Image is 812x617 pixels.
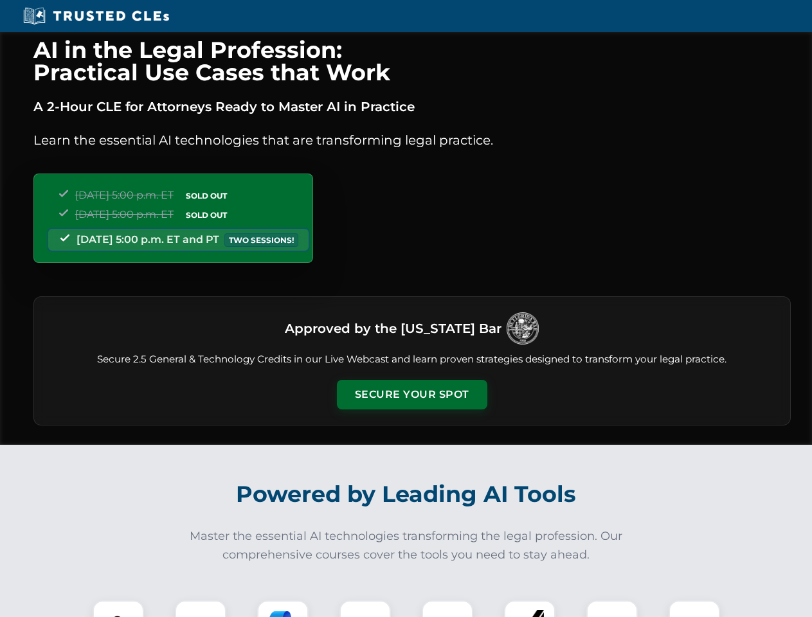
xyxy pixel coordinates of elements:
p: A 2-Hour CLE for Attorneys Ready to Master AI in Practice [33,96,791,117]
span: SOLD OUT [181,189,231,202]
h1: AI in the Legal Profession: Practical Use Cases that Work [33,39,791,84]
img: Logo [507,312,539,344]
span: [DATE] 5:00 p.m. ET [75,208,174,220]
button: Secure Your Spot [337,380,487,409]
span: SOLD OUT [181,208,231,222]
h2: Powered by Leading AI Tools [50,472,762,517]
h3: Approved by the [US_STATE] Bar [285,317,501,340]
img: Trusted CLEs [19,6,173,26]
p: Learn the essential AI technologies that are transforming legal practice. [33,130,791,150]
span: [DATE] 5:00 p.m. ET [75,189,174,201]
p: Secure 2.5 General & Technology Credits in our Live Webcast and learn proven strategies designed ... [50,352,775,367]
p: Master the essential AI technologies transforming the legal profession. Our comprehensive courses... [181,527,631,564]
